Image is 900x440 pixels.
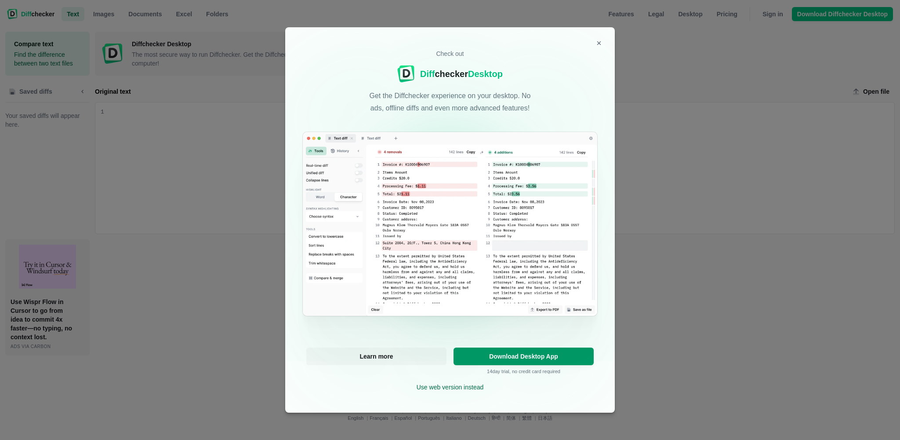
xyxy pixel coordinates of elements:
span: Desktop [468,69,503,79]
a: Learn more [306,348,446,365]
div: checker [420,68,503,80]
img: Diffchecker logo [397,65,415,83]
span: Download Desktop App [459,353,588,359]
p: Check out [436,49,464,58]
span: Learn more [358,352,395,361]
img: Diffchecker interface screenshot [303,132,597,316]
span: Diff [420,69,435,79]
button: Close modal [592,36,606,50]
div: 14 day trial, no credit card required [454,348,594,374]
p: Get the Diffchecker experience on your desktop. No ads, offline diffs and even more advanced feat... [362,90,538,114]
a: Use web version instead [417,384,484,391]
a: Download Desktop App [454,348,594,365]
